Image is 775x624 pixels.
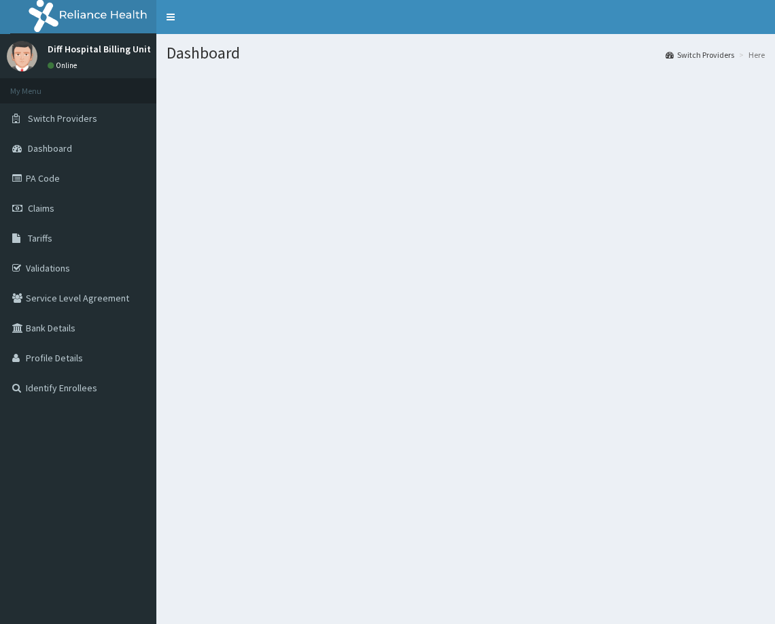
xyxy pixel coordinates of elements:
[28,112,97,125] span: Switch Providers
[48,44,151,54] p: Diff Hospital Billing Unit
[736,49,765,61] li: Here
[167,44,765,62] h1: Dashboard
[48,61,80,70] a: Online
[666,49,734,61] a: Switch Providers
[7,41,37,71] img: User Image
[28,202,54,214] span: Claims
[28,142,72,154] span: Dashboard
[28,232,52,244] span: Tariffs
